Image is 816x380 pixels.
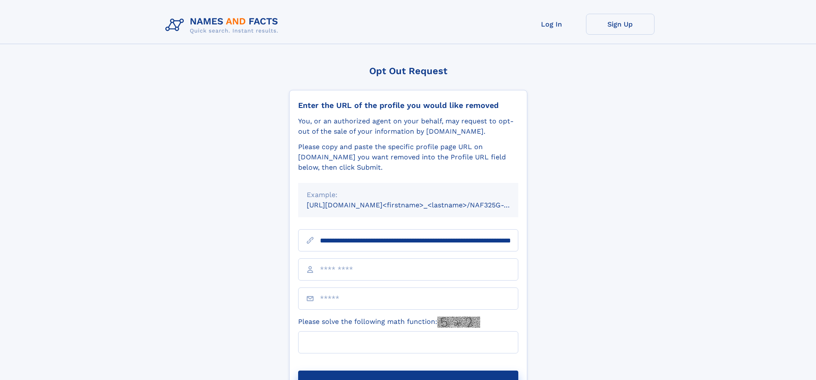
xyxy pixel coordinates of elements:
[298,317,480,328] label: Please solve the following math function:
[307,201,535,209] small: [URL][DOMAIN_NAME]<firstname>_<lastname>/NAF325G-xxxxxxxx
[162,14,285,37] img: Logo Names and Facts
[289,66,527,76] div: Opt Out Request
[298,142,518,173] div: Please copy and paste the specific profile page URL on [DOMAIN_NAME] you want removed into the Pr...
[298,101,518,110] div: Enter the URL of the profile you would like removed
[517,14,586,35] a: Log In
[586,14,655,35] a: Sign Up
[298,116,518,137] div: You, or an authorized agent on your behalf, may request to opt-out of the sale of your informatio...
[307,190,510,200] div: Example:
